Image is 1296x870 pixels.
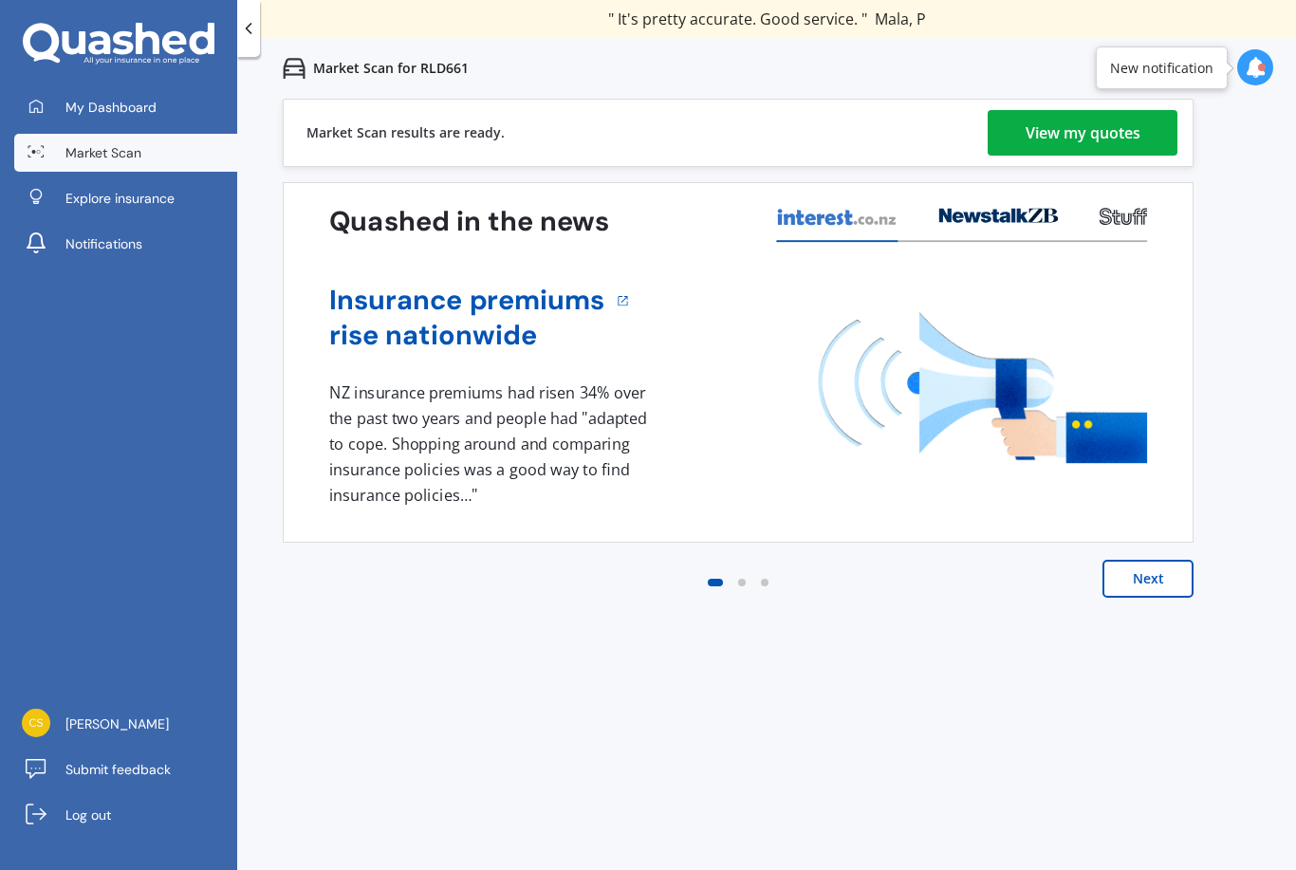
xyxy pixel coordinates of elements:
[14,179,237,217] a: Explore insurance
[14,796,237,834] a: Log out
[988,110,1177,156] a: View my quotes
[65,234,142,253] span: Notifications
[306,100,505,166] div: Market Scan results are ready.
[14,705,237,743] a: [PERSON_NAME]
[14,225,237,263] a: Notifications
[329,318,605,353] a: rise nationwide
[819,312,1147,463] img: media image
[14,88,237,126] a: My Dashboard
[22,709,50,737] img: c9f55f7fee65e027208f522bbbfd5985
[329,204,609,239] h3: Quashed in the news
[65,760,171,779] span: Submit feedback
[329,283,605,318] a: Insurance premiums
[65,143,141,162] span: Market Scan
[1110,59,1213,78] div: New notification
[329,380,654,508] div: NZ insurance premiums had risen 34% over the past two years and people had "adapted to cope. Shop...
[65,714,169,733] span: [PERSON_NAME]
[1026,110,1140,156] div: View my quotes
[65,98,157,117] span: My Dashboard
[65,805,111,824] span: Log out
[1102,560,1194,598] button: Next
[14,750,237,788] a: Submit feedback
[313,59,469,78] p: Market Scan for RLD661
[283,57,305,80] img: car.f15378c7a67c060ca3f3.svg
[14,134,237,172] a: Market Scan
[65,189,175,208] span: Explore insurance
